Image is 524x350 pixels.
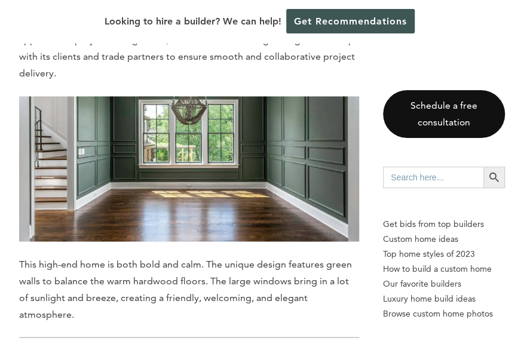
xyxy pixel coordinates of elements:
[488,171,501,184] svg: Search
[383,277,505,291] a: Our favorite builders
[383,232,505,247] a: Custom home ideas
[19,258,352,320] span: This high-end home is both bold and calm. The unique design features green walls to balance the w...
[383,217,505,232] p: Get bids from top builders
[383,291,505,306] a: Luxury home build ideas
[383,167,483,188] input: Search here...
[383,247,505,262] a: Top home styles of 2023
[383,90,505,138] a: Schedule a free consultation
[383,306,505,321] a: Browse custom home photos
[464,290,510,336] iframe: Drift Widget Chat Controller
[286,9,415,33] a: Get Recommendations
[383,262,505,277] a: How to build a custom home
